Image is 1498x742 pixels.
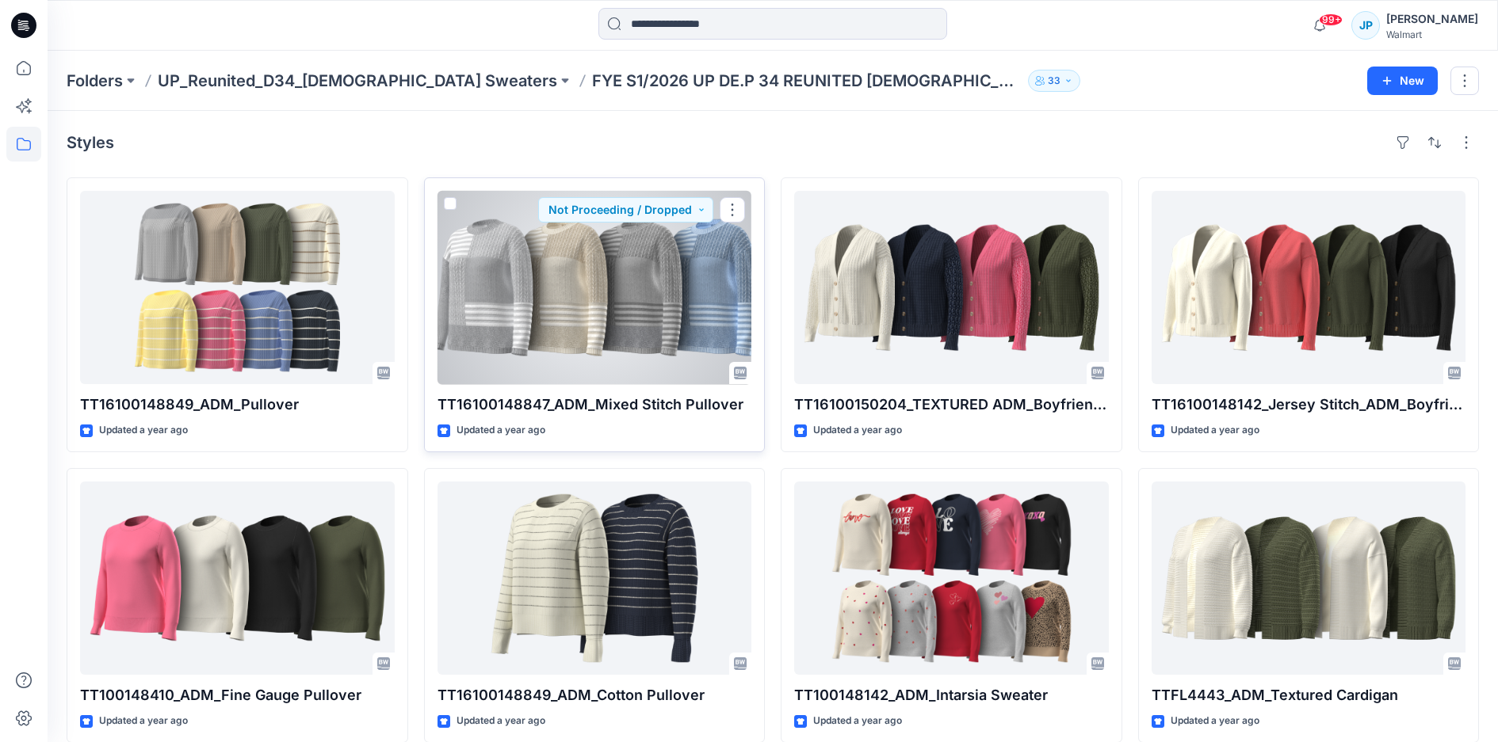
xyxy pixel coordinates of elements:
[80,481,395,675] a: TT100148410_ADM_Fine Gauge Pullover
[794,481,1109,675] a: TT100148142_ADM_Intarsia Sweater
[438,684,752,706] p: TT16100148849_ADM_Cotton Pullover
[1152,191,1466,384] a: TT16100148142_Jersey Stitch_ADM_Boyfriend Cardi
[794,684,1109,706] p: TT100148142_ADM_Intarsia Sweater
[1367,67,1438,95] button: New
[80,394,395,416] p: TT16100148849_ADM_Pullover
[80,684,395,706] p: TT100148410_ADM_Fine Gauge Pullover
[1319,13,1343,26] span: 99+
[457,713,545,729] p: Updated a year ago
[1171,422,1259,439] p: Updated a year ago
[1152,481,1466,675] a: TTFL4443_ADM_Textured Cardigan
[1048,72,1060,89] p: 33
[99,422,188,439] p: Updated a year ago
[794,394,1109,416] p: TT16100150204_TEXTURED ADM_Boyfriend Cardi
[813,422,902,439] p: Updated a year ago
[1171,713,1259,729] p: Updated a year ago
[99,713,188,729] p: Updated a year ago
[794,191,1109,384] a: TT16100150204_TEXTURED ADM_Boyfriend Cardi
[438,191,752,384] a: TT16100148847_ADM_Mixed Stitch Pullover
[158,70,557,92] a: UP_Reunited_D34_[DEMOGRAPHIC_DATA] Sweaters
[1152,394,1466,416] p: TT16100148142_Jersey Stitch_ADM_Boyfriend Cardi
[813,713,902,729] p: Updated a year ago
[438,481,752,675] a: TT16100148849_ADM_Cotton Pullover
[1351,11,1380,40] div: JP
[67,70,123,92] a: Folders
[438,394,752,416] p: TT16100148847_ADM_Mixed Stitch Pullover
[592,70,1022,92] p: FYE S1/2026 UP DE.P 34 REUNITED [DEMOGRAPHIC_DATA] SWEATERS
[67,133,114,152] h4: Styles
[1028,70,1080,92] button: 33
[1152,684,1466,706] p: TTFL4443_ADM_Textured Cardigan
[80,191,395,384] a: TT16100148849_ADM_Pullover
[1386,29,1478,40] div: Walmart
[1386,10,1478,29] div: [PERSON_NAME]
[457,422,545,439] p: Updated a year ago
